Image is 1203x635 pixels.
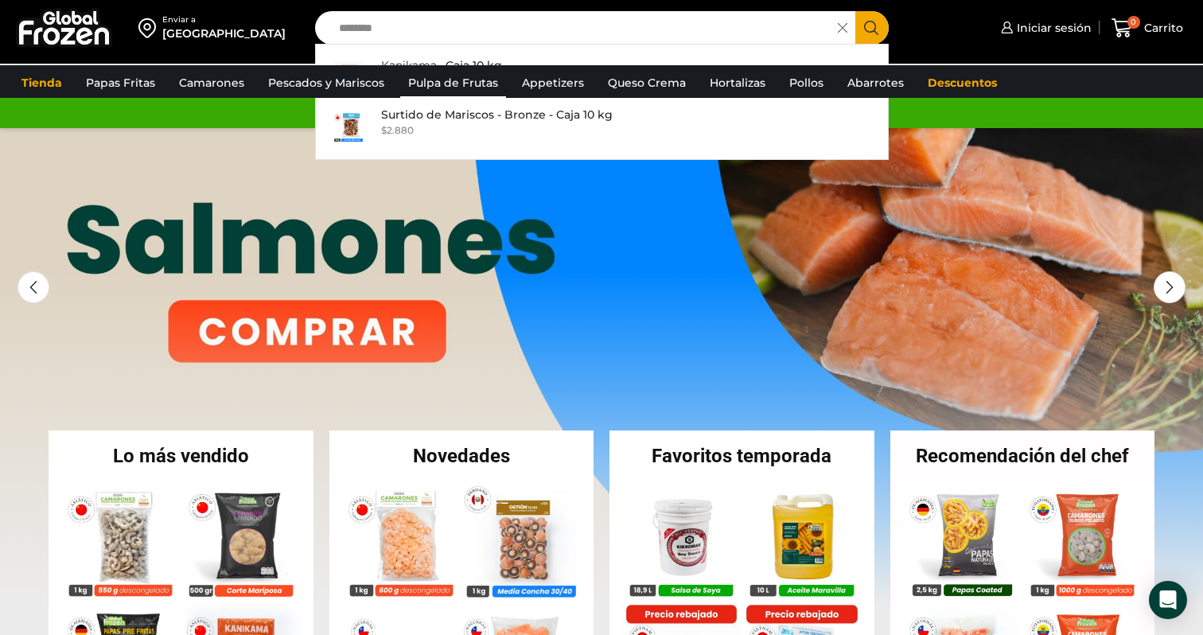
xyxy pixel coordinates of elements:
[381,124,387,136] span: $
[1127,16,1140,29] span: 0
[329,446,594,466] h2: Novedades
[514,68,592,98] a: Appetizers
[381,124,414,136] bdi: 2.880
[609,446,874,466] h2: Favoritos temporada
[162,25,286,41] div: [GEOGRAPHIC_DATA]
[381,58,437,73] strong: Kanikama
[316,102,888,151] a: Surtido de Mariscos - Bronze - Caja 10 kg $2.880
[18,271,49,303] div: Previous slide
[920,68,1005,98] a: Descuentos
[855,11,889,45] button: Search button
[78,68,163,98] a: Papas Fritas
[260,68,392,98] a: Pescados y Mariscos
[138,14,162,41] img: address-field-icon.svg
[381,56,502,74] p: – Caja 10 kg
[997,12,1092,44] a: Iniciar sesión
[839,68,912,98] a: Abarrotes
[1108,10,1187,47] a: 0 Carrito
[162,14,286,25] div: Enviar a
[600,68,694,98] a: Queso Crema
[1154,271,1185,303] div: Next slide
[316,53,888,102] a: Kanikama– Caja 10 kg $2.130
[381,106,613,123] p: Surtido de Mariscos - Bronze - Caja 10 kg
[890,446,1155,466] h2: Recomendación del chef
[702,68,773,98] a: Hortalizas
[1140,20,1183,36] span: Carrito
[1013,20,1092,36] span: Iniciar sesión
[400,68,506,98] a: Pulpa de Frutas
[1149,581,1187,619] div: Open Intercom Messenger
[171,68,252,98] a: Camarones
[14,68,70,98] a: Tienda
[781,68,831,98] a: Pollos
[49,446,313,466] h2: Lo más vendido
